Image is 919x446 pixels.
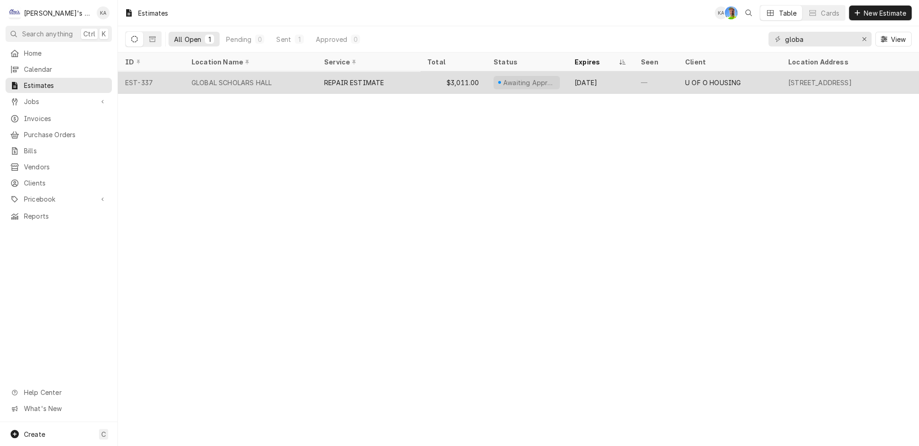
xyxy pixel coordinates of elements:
[316,35,347,44] div: Approved
[8,6,21,19] div: Clay's Refrigeration's Avatar
[6,94,112,109] a: Go to Jobs
[862,8,908,18] span: New Estimate
[24,404,106,413] span: What's New
[324,78,384,87] div: REPAIR ESTIMATE
[634,71,678,93] div: —
[785,32,854,46] input: Keyword search
[502,78,556,87] div: Awaiting Approval
[875,32,912,46] button: View
[324,57,411,67] div: Service
[6,127,112,142] a: Purchase Orders
[857,32,872,46] button: Erase input
[6,385,112,400] a: Go to Help Center
[24,64,107,74] span: Calendar
[849,6,912,20] button: New Estimate
[741,6,756,20] button: Open search
[889,35,907,44] span: View
[6,401,112,416] a: Go to What's New
[24,8,92,18] div: [PERSON_NAME]'s Refrigeration
[118,71,184,93] div: EST-337
[6,191,112,207] a: Go to Pricebook
[24,48,107,58] span: Home
[6,46,112,61] a: Home
[276,35,291,44] div: Sent
[22,29,73,39] span: Search anything
[192,57,308,67] div: Location Name
[6,175,112,191] a: Clients
[567,71,634,93] div: [DATE]
[6,159,112,174] a: Vendors
[821,8,839,18] div: Cards
[725,6,738,19] div: GA
[24,97,93,106] span: Jobs
[6,78,112,93] a: Estimates
[174,35,201,44] div: All Open
[207,35,212,44] div: 1
[494,57,558,67] div: Status
[97,6,110,19] div: KA
[685,57,772,67] div: Client
[101,429,106,439] span: C
[192,78,272,87] div: GLOBAL SCHOLARS HALL
[226,35,251,44] div: Pending
[257,35,262,44] div: 0
[788,78,852,87] div: [STREET_ADDRESS]
[725,6,738,19] div: Greg Austin's Avatar
[125,57,175,67] div: ID
[24,194,93,204] span: Pricebook
[24,81,107,90] span: Estimates
[6,111,112,126] a: Invoices
[24,146,107,156] span: Bills
[24,114,107,123] span: Invoices
[6,209,112,224] a: Reports
[420,71,486,93] div: $3,011.00
[715,6,727,19] div: KA
[24,130,107,139] span: Purchase Orders
[24,388,106,397] span: Help Center
[641,57,669,67] div: Seen
[779,8,797,18] div: Table
[83,29,95,39] span: Ctrl
[24,430,45,438] span: Create
[297,35,302,44] div: 1
[24,211,107,221] span: Reports
[24,178,107,188] span: Clients
[715,6,727,19] div: Korey Austin's Avatar
[6,26,112,42] button: Search anythingCtrlK
[6,143,112,158] a: Bills
[24,162,107,172] span: Vendors
[97,6,110,19] div: Korey Austin's Avatar
[685,78,741,87] div: U OF O HOUSING
[6,62,112,77] a: Calendar
[575,57,617,67] div: Expires
[102,29,106,39] span: K
[427,57,477,67] div: Total
[788,57,904,67] div: Location Address
[8,6,21,19] div: C
[353,35,358,44] div: 0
